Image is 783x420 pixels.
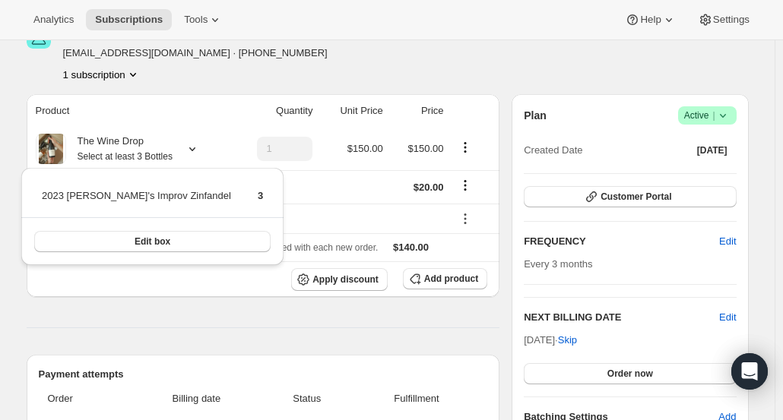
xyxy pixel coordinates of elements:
span: $150.00 [408,143,444,154]
span: Settings [713,14,750,26]
th: Price [388,94,449,128]
button: Edit [710,229,745,254]
span: Tools [184,14,208,26]
small: Select at least 3 Bottles [78,151,173,162]
span: Add product [424,273,478,285]
h2: FREQUENCY [524,234,719,249]
button: Help [616,9,685,30]
button: Apply discount [291,268,388,291]
button: Subscriptions [86,9,172,30]
h2: Payment attempts [39,367,488,382]
span: Customer Portal [601,191,671,203]
th: Order [39,382,130,415]
span: Fulfillment [355,391,478,406]
div: The Wine Drop [66,134,173,164]
div: Open Intercom Messenger [731,353,768,390]
span: [EMAIL_ADDRESS][DOMAIN_NAME] · [PHONE_NUMBER] [63,46,341,61]
span: $20.00 [414,182,444,193]
span: Subscriptions [95,14,163,26]
button: Product actions [63,67,141,82]
span: $140.00 [393,242,429,253]
th: Unit Price [317,94,387,128]
button: Order now [524,363,736,384]
td: 2023 [PERSON_NAME]'s Improv Zinfandel [41,188,232,216]
button: Customer Portal [524,186,736,207]
span: Order now [607,368,653,380]
button: Edit box [34,231,271,252]
span: Active [684,108,731,123]
span: Created Date [524,143,582,158]
span: Status [268,391,346,406]
span: Help [640,14,661,26]
button: Analytics [24,9,83,30]
h2: NEXT BILLING DATE [524,310,719,325]
span: Edit box [135,235,170,248]
button: Product actions [453,139,477,156]
span: [DATE] [697,144,728,156]
span: [DATE] · [524,334,577,346]
button: Skip [549,328,586,352]
span: Skip [558,333,577,348]
th: Product [27,94,230,128]
span: 3 [258,190,263,201]
span: | [712,109,715,122]
span: Apply discount [312,273,379,286]
button: Add product [403,268,487,289]
button: Tools [175,9,232,30]
button: Edit [719,310,736,325]
span: Edit [719,234,736,249]
span: Analytics [33,14,74,26]
span: $150.00 [347,143,383,154]
button: Settings [689,9,759,30]
h2: Plan [524,108,547,123]
th: Quantity [230,94,318,128]
span: Every 3 months [524,258,592,270]
span: Billing date [134,391,259,406]
button: [DATE] [688,140,737,161]
button: Shipping actions [453,177,477,194]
